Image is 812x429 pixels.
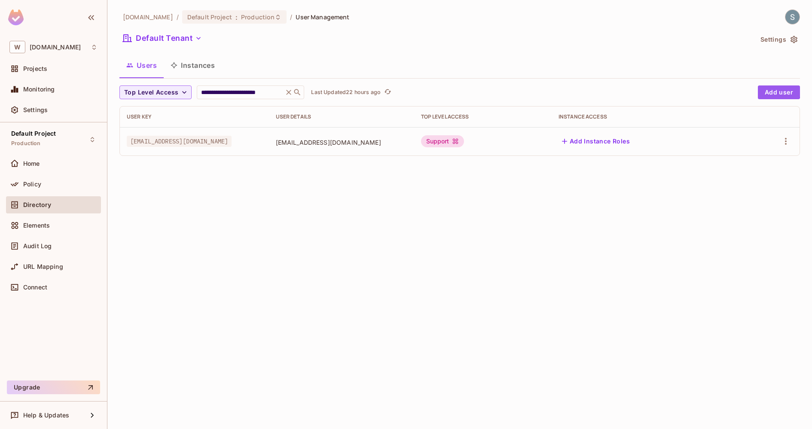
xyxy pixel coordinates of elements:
[124,87,178,98] span: Top Level Access
[7,380,100,394] button: Upgrade
[23,181,41,188] span: Policy
[164,55,222,76] button: Instances
[384,88,391,97] span: refresh
[119,55,164,76] button: Users
[119,31,205,45] button: Default Tenant
[11,140,41,147] span: Production
[23,284,47,291] span: Connect
[23,201,51,208] span: Directory
[290,13,292,21] li: /
[758,85,800,99] button: Add user
[23,412,69,419] span: Help & Updates
[30,44,81,51] span: Workspace: withpronto.com
[127,136,232,147] span: [EMAIL_ADDRESS][DOMAIN_NAME]
[757,33,800,46] button: Settings
[23,160,40,167] span: Home
[23,222,50,229] span: Elements
[785,10,800,24] img: Shekhar Tyagi
[23,263,63,270] span: URL Mapping
[23,243,52,249] span: Audit Log
[127,113,262,120] div: User Key
[177,13,179,21] li: /
[9,41,25,53] span: W
[296,13,349,21] span: User Management
[241,13,275,21] span: Production
[23,86,55,93] span: Monitoring
[382,87,393,97] button: refresh
[421,113,545,120] div: Top Level Access
[311,89,381,96] p: Last Updated 22 hours ago
[559,113,734,120] div: Instance Access
[187,13,232,21] span: Default Project
[23,106,48,113] span: Settings
[559,134,633,148] button: Add Instance Roles
[123,13,173,21] span: the active workspace
[235,14,238,21] span: :
[276,113,407,120] div: User Details
[276,138,407,146] span: [EMAIL_ADDRESS][DOMAIN_NAME]
[381,87,393,97] span: Click to refresh data
[11,130,56,137] span: Default Project
[8,9,24,25] img: SReyMgAAAABJRU5ErkJggg==
[23,65,47,72] span: Projects
[421,135,464,147] div: Support
[119,85,192,99] button: Top Level Access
